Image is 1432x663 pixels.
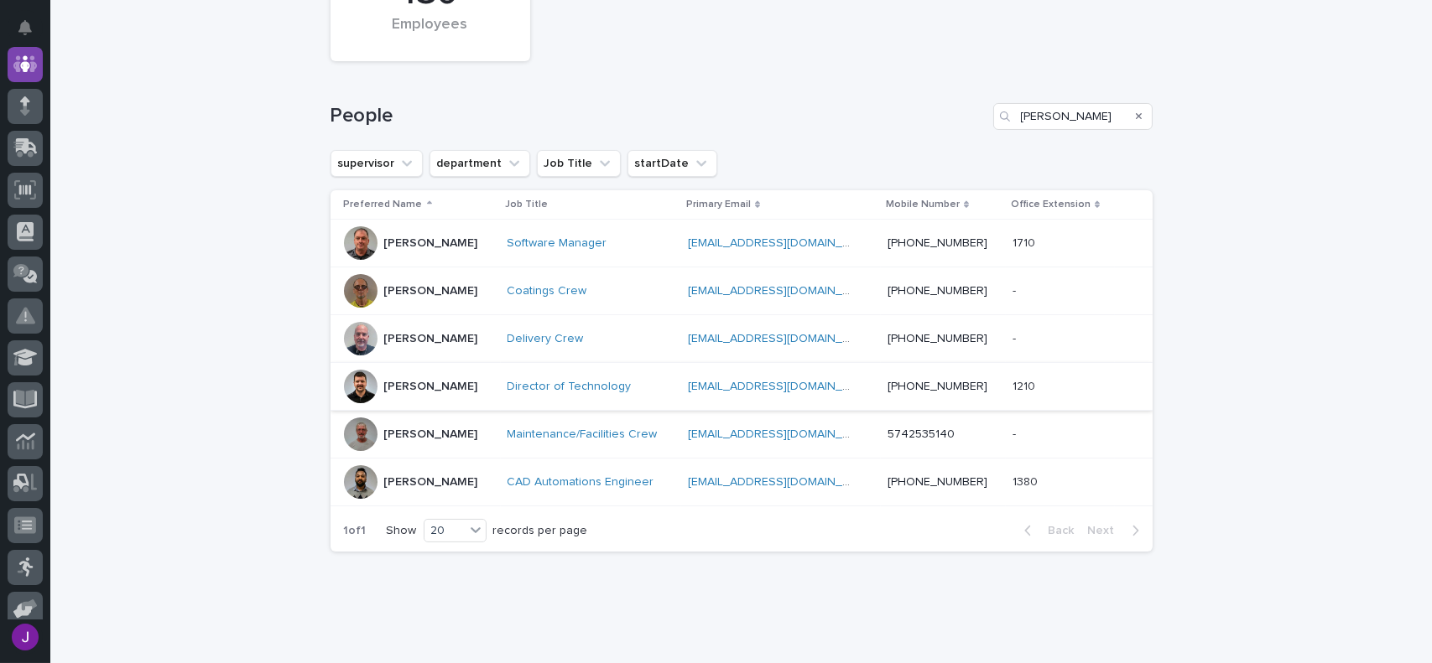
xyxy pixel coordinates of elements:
a: Software Manager [508,236,607,251]
a: [EMAIL_ADDRESS][DOMAIN_NAME] [688,285,877,297]
div: Notifications [21,20,43,47]
a: [PHONE_NUMBER] [888,333,987,344]
tr: [PERSON_NAME]Maintenance/Facilities Crew [EMAIL_ADDRESS][DOMAIN_NAME] 5742535140-- [331,411,1153,458]
a: Director of Technology [508,380,632,394]
a: [EMAIL_ADDRESS][DOMAIN_NAME] [688,428,877,440]
a: 5742535140 [888,428,955,440]
p: Job Title [506,195,549,214]
div: Employees [359,16,502,51]
p: Office Extension [1011,195,1091,214]
input: Search [993,103,1153,130]
a: [PHONE_NUMBER] [888,476,987,488]
p: [PERSON_NAME] [384,475,478,489]
p: Primary Email [686,195,751,214]
p: [PERSON_NAME] [384,427,478,442]
p: records per page [493,524,588,538]
p: Mobile Number [886,195,960,214]
p: - [1013,281,1019,298]
a: Coatings Crew [508,284,587,298]
a: [PHONE_NUMBER] [888,237,987,249]
p: 1380 [1013,472,1041,489]
button: Back [1011,523,1081,538]
h1: People [331,104,987,128]
p: Preferred Name [344,195,423,214]
button: Next [1081,523,1153,538]
a: [PHONE_NUMBER] [888,381,987,392]
button: department [430,150,530,177]
button: Job Title [537,150,621,177]
a: [EMAIL_ADDRESS][DOMAIN_NAME] [688,333,877,344]
p: Show [387,524,417,538]
button: supervisor [331,150,423,177]
button: startDate [627,150,717,177]
a: [EMAIL_ADDRESS][DOMAIN_NAME] [688,476,877,488]
tr: [PERSON_NAME]Delivery Crew [EMAIL_ADDRESS][DOMAIN_NAME] [PHONE_NUMBER]-- [331,315,1153,363]
p: [PERSON_NAME] [384,380,478,394]
span: Back [1039,525,1075,536]
p: 1 of 1 [331,510,380,552]
tr: [PERSON_NAME]Director of Technology [EMAIL_ADDRESS][DOMAIN_NAME] [PHONE_NUMBER]12101210 [331,363,1153,411]
a: CAD Automations Engineer [508,475,654,489]
button: users-avatar [8,619,43,655]
a: Delivery Crew [508,332,584,346]
p: [PERSON_NAME] [384,284,478,298]
a: Maintenance/Facilities Crew [508,427,658,442]
button: Notifications [8,10,43,45]
p: - [1013,329,1019,346]
p: [PERSON_NAME] [384,236,478,251]
p: 1710 [1013,233,1039,251]
span: Next [1088,525,1125,536]
p: 1210 [1013,376,1039,394]
tr: [PERSON_NAME]CAD Automations Engineer [EMAIL_ADDRESS][DOMAIN_NAME] [PHONE_NUMBER]13801380 [331,458,1153,506]
a: [EMAIL_ADDRESS][DOMAIN_NAME] [688,381,877,392]
div: 20 [424,522,465,540]
a: [EMAIL_ADDRESS][DOMAIN_NAME] [688,237,877,249]
p: [PERSON_NAME] [384,332,478,346]
tr: [PERSON_NAME]Software Manager [EMAIL_ADDRESS][DOMAIN_NAME] [PHONE_NUMBER]17101710 [331,220,1153,267]
a: [PHONE_NUMBER] [888,285,987,297]
tr: [PERSON_NAME]Coatings Crew [EMAIL_ADDRESS][DOMAIN_NAME] [PHONE_NUMBER]-- [331,267,1153,315]
p: - [1013,424,1019,442]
